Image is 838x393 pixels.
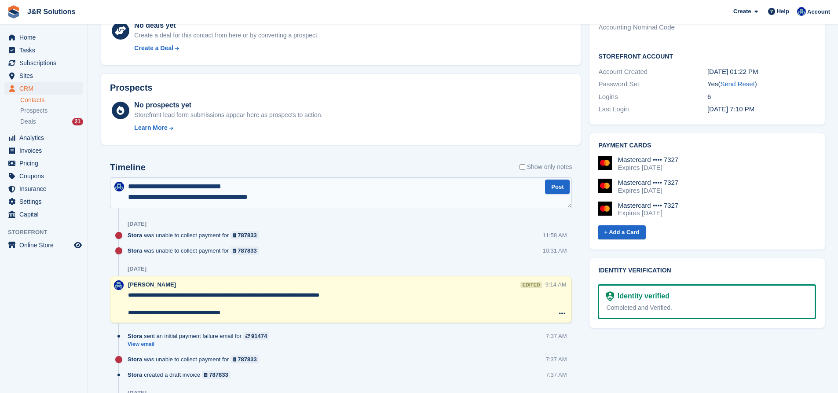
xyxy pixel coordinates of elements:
button: Post [545,180,570,194]
a: Preview store [73,240,83,250]
img: Identity Verification Ready [606,291,614,301]
a: J&R Solutions [24,4,79,19]
div: 787833 [238,246,256,255]
div: Expires [DATE] [618,164,678,172]
a: View email [128,341,274,348]
h2: Payment cards [598,142,816,149]
a: menu [4,82,83,95]
a: Prospects [20,106,83,115]
a: menu [4,31,83,44]
span: Home [19,31,72,44]
span: Subscriptions [19,57,72,69]
div: was unable to collect payment for [128,355,263,364]
span: Prospects [20,107,48,115]
span: Capital [19,208,72,220]
span: Pricing [19,157,72,169]
img: Macie Adcock [114,182,124,191]
a: Send Reset [720,80,754,88]
span: Deals [20,118,36,126]
div: 787833 [238,231,256,239]
a: Deals 21 [20,117,83,126]
a: 91474 [243,332,269,340]
img: Macie Adcock [114,280,124,290]
div: Password Set [598,79,707,89]
span: [PERSON_NAME] [128,281,176,288]
img: stora-icon-8386f47178a22dfd0bd8f6a31ec36ba5ce8667c1dd55bd0f319d3a0aa187defe.svg [7,5,20,18]
div: [DATE] [128,220,146,228]
span: Stora [128,231,142,239]
img: Macie Adcock [797,7,806,16]
h2: Prospects [110,83,153,93]
span: Tasks [19,44,72,56]
div: Create a Deal [134,44,173,53]
div: Last Login [598,104,707,114]
div: [DATE] [128,265,146,272]
div: sent an initial payment failure email for [128,332,274,340]
span: Coupons [19,170,72,182]
div: edited [520,282,542,288]
a: menu [4,44,83,56]
div: Create a deal for this contact from here or by converting a prospect. [134,31,318,40]
span: Stora [128,371,142,379]
span: Sites [19,70,72,82]
div: Accounting Nominal Code [598,22,707,33]
div: Mastercard •••• 7327 [618,179,678,187]
a: menu [4,208,83,220]
a: menu [4,195,83,208]
span: Storefront [8,228,88,237]
img: Mastercard Logo [598,156,612,170]
h2: Storefront Account [598,51,816,60]
div: created a draft invoice [128,371,235,379]
h2: Timeline [110,162,146,173]
img: Mastercard Logo [598,202,612,216]
div: 787833 [209,371,228,379]
span: Analytics [19,132,72,144]
a: menu [4,144,83,157]
div: 7:37 AM [546,371,567,379]
div: Expires [DATE] [618,187,678,195]
a: menu [4,239,83,251]
span: Invoices [19,144,72,157]
a: Contacts [20,96,83,104]
a: + Add a Card [598,225,645,240]
div: [DATE] 01:22 PM [707,67,816,77]
div: No deals yet [134,20,318,31]
div: 11:58 AM [543,231,567,239]
div: Identity verified [614,291,670,301]
input: Show only notes [520,162,525,172]
h2: Identity verification [598,267,816,274]
div: Learn More [134,123,167,132]
a: menu [4,170,83,182]
a: menu [4,57,83,69]
div: 9:14 AM [545,280,567,289]
span: Account [807,7,830,16]
span: Stora [128,246,142,255]
div: Storefront lead form submissions appear here as prospects to action. [134,110,322,120]
a: menu [4,183,83,195]
a: 787833 [231,246,259,255]
a: 787833 [202,371,231,379]
span: Help [777,7,789,16]
div: Expires [DATE] [618,209,678,217]
div: 787833 [238,355,256,364]
div: 6 [707,92,816,102]
span: Stora [128,355,142,364]
span: Settings [19,195,72,208]
div: Yes [707,79,816,89]
div: Account Created [598,67,707,77]
div: Mastercard •••• 7327 [618,202,678,209]
div: 7:37 AM [546,332,567,340]
span: ( ) [718,80,757,88]
span: CRM [19,82,72,95]
label: Show only notes [520,162,572,172]
a: menu [4,70,83,82]
a: Create a Deal [134,44,318,53]
time: 2025-08-26 18:10:16 UTC [707,105,754,113]
span: Create [733,7,751,16]
span: Insurance [19,183,72,195]
div: was unable to collect payment for [128,246,263,255]
div: 21 [72,118,83,125]
span: Online Store [19,239,72,251]
a: menu [4,132,83,144]
div: 7:37 AM [546,355,567,364]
